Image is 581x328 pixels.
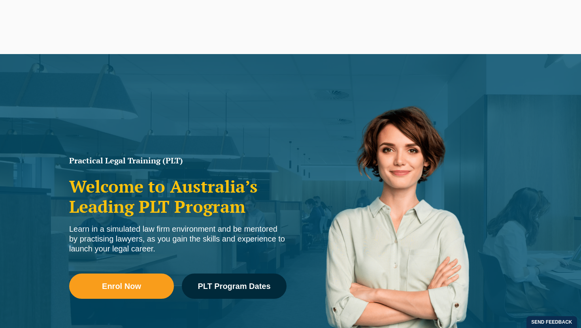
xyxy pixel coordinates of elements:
h2: Welcome to Australia’s Leading PLT Program [69,176,287,216]
span: PLT Program Dates [198,282,270,290]
span: Enrol Now [102,282,141,290]
div: Learn in a simulated law firm environment and be mentored by practising lawyers, as you gain the ... [69,224,287,254]
a: PLT Program Dates [182,274,287,299]
a: Enrol Now [69,274,174,299]
h1: Practical Legal Training (PLT) [69,157,287,165]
